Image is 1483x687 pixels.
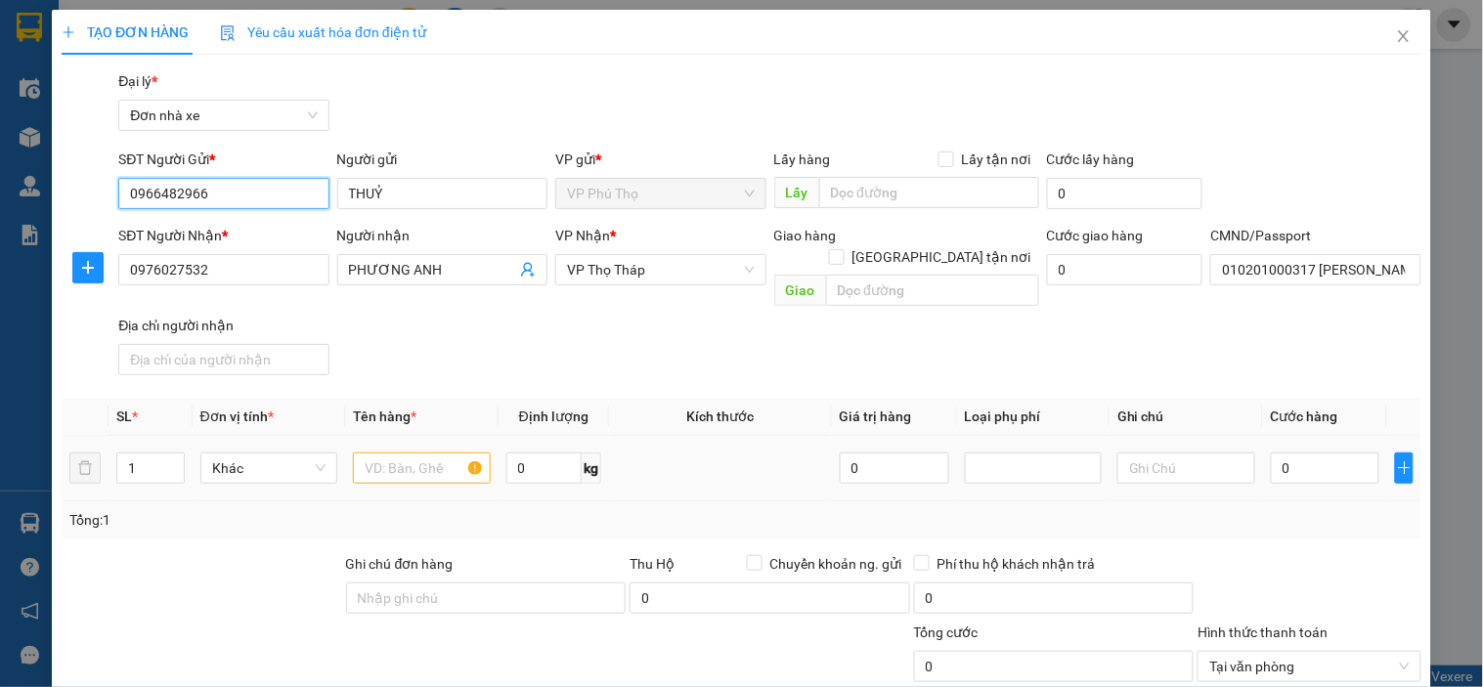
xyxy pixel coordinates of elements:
[346,556,454,572] label: Ghi chú đơn hàng
[62,24,189,40] span: TẠO ĐƠN HÀNG
[567,179,754,208] span: VP Phú Thọ
[118,344,328,375] input: Địa chỉ của người nhận
[1047,178,1203,209] input: Cước lấy hàng
[337,149,547,170] div: Người gửi
[118,315,328,336] div: Địa chỉ người nhận
[774,151,831,167] span: Lấy hàng
[774,228,837,243] span: Giao hàng
[212,453,326,483] span: Khác
[220,25,236,41] img: icon
[1110,398,1262,436] th: Ghi chú
[930,553,1104,575] span: Phí thu hộ khách nhận trả
[337,225,547,246] div: Người nhận
[62,25,75,39] span: plus
[69,509,574,531] div: Tổng: 1
[346,582,627,614] input: Ghi chú đơn hàng
[118,73,157,89] span: Đại lý
[72,252,104,283] button: plus
[1047,228,1144,243] label: Cước giao hàng
[914,624,979,640] span: Tổng cước
[200,408,274,424] span: Đơn vị tính
[555,228,610,243] span: VP Nhận
[220,24,426,40] span: Yêu cầu xuất hóa đơn điện tử
[1209,652,1409,681] span: Tại văn phòng
[840,452,949,484] input: 0
[840,408,912,424] span: Giá trị hàng
[1198,624,1328,640] label: Hình thức thanh toán
[1396,28,1412,44] span: close
[1271,408,1338,424] span: Cước hàng
[686,408,754,424] span: Kích thước
[353,452,490,484] input: VD: Bàn, Ghế
[69,452,101,484] button: delete
[845,246,1039,268] span: [GEOGRAPHIC_DATA] tận nơi
[1395,452,1413,484] button: plus
[1117,452,1254,484] input: Ghi Chú
[1210,225,1420,246] div: CMND/Passport
[1047,254,1203,285] input: Cước giao hàng
[957,398,1110,436] th: Loại phụ phí
[73,260,103,276] span: plus
[954,149,1039,170] span: Lấy tận nơi
[567,255,754,284] span: VP Thọ Tháp
[819,177,1039,208] input: Dọc đường
[630,556,675,572] span: Thu Hộ
[763,553,910,575] span: Chuyển khoản ng. gửi
[519,408,589,424] span: Định lượng
[1047,151,1135,167] label: Cước lấy hàng
[116,408,132,424] span: SL
[774,275,826,306] span: Giao
[555,149,765,170] div: VP gửi
[1396,460,1412,476] span: plus
[582,452,601,484] span: kg
[118,149,328,170] div: SĐT Người Gửi
[774,177,819,208] span: Lấy
[118,225,328,246] div: SĐT Người Nhận
[826,275,1039,306] input: Dọc đường
[1376,10,1431,64] button: Close
[520,262,536,278] span: user-add
[130,101,317,130] span: Đơn nhà xe
[353,408,416,424] span: Tên hàng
